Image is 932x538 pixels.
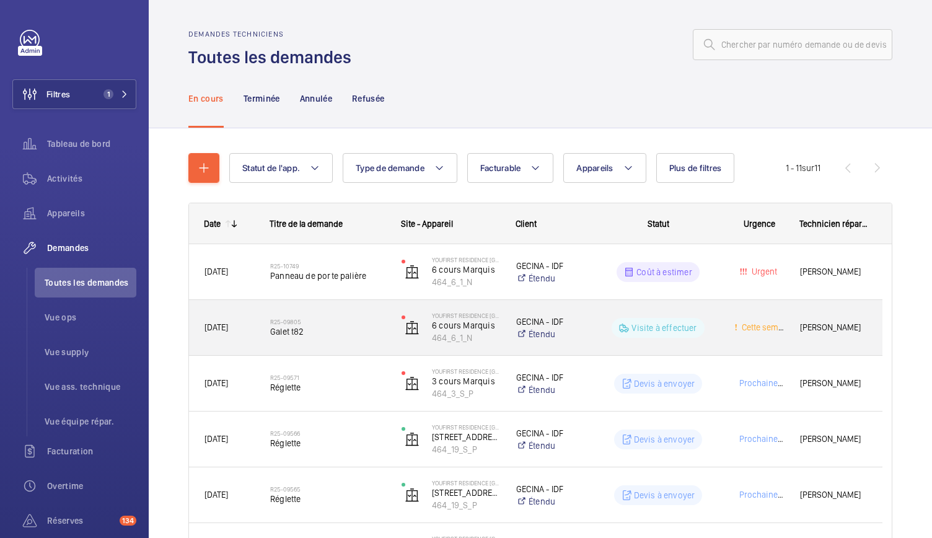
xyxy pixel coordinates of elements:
[737,490,800,500] span: Prochaine visite
[270,270,385,282] span: Panneau de porte palière
[749,267,777,276] span: Urgent
[45,311,136,324] span: Vue ops
[188,46,359,69] h1: Toutes les demandes
[103,89,113,99] span: 1
[270,381,385,394] span: Réglette
[45,346,136,358] span: Vue supply
[432,332,500,344] p: 464_6_1_N
[636,266,692,278] p: Coût à estimer
[352,92,384,105] p: Refusée
[405,432,420,447] img: elevator.svg
[516,427,582,439] p: GECINA - IDF
[800,265,867,279] span: [PERSON_NAME]
[802,163,814,173] span: sur
[432,499,500,511] p: 464_19_S_P
[516,371,582,384] p: GECINA - IDF
[405,376,420,391] img: elevator.svg
[270,325,385,338] span: Galet t82
[432,319,500,332] p: 6 cours Marquis
[432,479,500,487] p: YouFirst Residence [GEOGRAPHIC_DATA]
[800,320,867,335] span: [PERSON_NAME]
[799,219,868,229] span: Technicien réparateur
[120,516,136,526] span: 134
[739,322,794,332] span: Cette semaine
[45,415,136,428] span: Vue équipe répar.
[270,219,343,229] span: Titre de la demande
[47,207,136,219] span: Appareils
[467,153,554,183] button: Facturable
[737,434,800,444] span: Prochaine visite
[432,387,500,400] p: 464_3_S_P
[47,138,136,150] span: Tableau de bord
[516,495,582,508] a: Étendu
[405,265,420,280] img: elevator.svg
[47,480,136,492] span: Overtime
[356,163,424,173] span: Type de demande
[45,276,136,289] span: Toutes les demandes
[432,263,500,276] p: 6 cours Marquis
[270,485,385,493] h2: R25-09565
[744,219,775,229] span: Urgence
[432,487,500,499] p: [STREET_ADDRESS][PERSON_NAME]
[46,88,70,100] span: Filtres
[656,153,735,183] button: Plus de filtres
[800,376,867,390] span: [PERSON_NAME]
[634,489,695,501] p: Devis à envoyer
[188,92,224,105] p: En cours
[47,445,136,457] span: Facturation
[432,368,500,375] p: YouFirst Residence [GEOGRAPHIC_DATA]
[516,260,582,272] p: GECINA - IDF
[634,377,695,390] p: Devis à envoyer
[432,431,500,443] p: [STREET_ADDRESS][PERSON_NAME]
[47,172,136,185] span: Activités
[516,439,582,452] a: Étendu
[12,79,136,109] button: Filtres1
[242,163,300,173] span: Statut de l'app.
[634,433,695,446] p: Devis à envoyer
[270,374,385,381] h2: R25-09571
[229,153,333,183] button: Statut de l'app.
[405,488,420,503] img: elevator.svg
[270,430,385,437] h2: R25-09566
[47,514,115,527] span: Réserves
[800,488,867,502] span: [PERSON_NAME]
[401,219,453,229] span: Site - Appareil
[270,493,385,505] span: Réglette
[693,29,892,60] input: Chercher par numéro demande ou de devis
[432,423,500,431] p: YouFirst Residence [GEOGRAPHIC_DATA]
[188,30,359,38] h2: Demandes techniciens
[432,276,500,288] p: 464_6_1_N
[516,328,582,340] a: Étendu
[204,378,228,388] span: [DATE]
[432,375,500,387] p: 3 cours Marquis
[45,381,136,393] span: Vue ass. technique
[432,256,500,263] p: YouFirst Residence [GEOGRAPHIC_DATA]
[204,322,228,332] span: [DATE]
[737,378,800,388] span: Prochaine visite
[432,312,500,319] p: YouFirst Residence [GEOGRAPHIC_DATA]
[204,267,228,276] span: [DATE]
[204,219,221,229] div: Date
[800,432,867,446] span: [PERSON_NAME]
[47,242,136,254] span: Demandes
[405,320,420,335] img: elevator.svg
[432,443,500,456] p: 464_19_S_P
[270,318,385,325] h2: R25-09805
[300,92,332,105] p: Annulée
[786,164,820,172] span: 1 - 11 11
[244,92,280,105] p: Terminée
[563,153,646,183] button: Appareils
[204,490,228,500] span: [DATE]
[631,322,697,334] p: Visite à effectuer
[516,315,582,328] p: GECINA - IDF
[270,262,385,270] h2: R25-10749
[270,437,385,449] span: Réglette
[648,219,669,229] span: Statut
[480,163,521,173] span: Facturable
[576,163,613,173] span: Appareils
[204,434,228,444] span: [DATE]
[516,272,582,284] a: Étendu
[516,219,537,229] span: Client
[669,163,722,173] span: Plus de filtres
[343,153,457,183] button: Type de demande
